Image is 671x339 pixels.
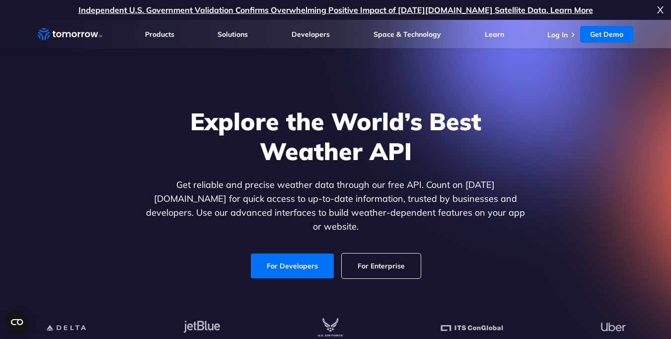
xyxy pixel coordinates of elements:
[218,30,248,39] a: Solutions
[342,254,421,278] a: For Enterprise
[38,27,102,42] a: Home link
[5,310,29,334] button: Open CMP widget
[145,30,174,39] a: Products
[144,178,527,234] p: Get reliable and precise weather data through our free API. Count on [DATE][DOMAIN_NAME] for quic...
[292,30,330,39] a: Developers
[251,254,334,278] a: For Developers
[373,30,441,39] a: Space & Technology
[78,5,593,15] a: Independent U.S. Government Validation Confirms Overwhelming Positive Impact of [DATE][DOMAIN_NAM...
[547,30,568,39] a: Log In
[580,26,633,43] a: Get Demo
[144,106,527,166] h1: Explore the World’s Best Weather API
[485,30,504,39] a: Learn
